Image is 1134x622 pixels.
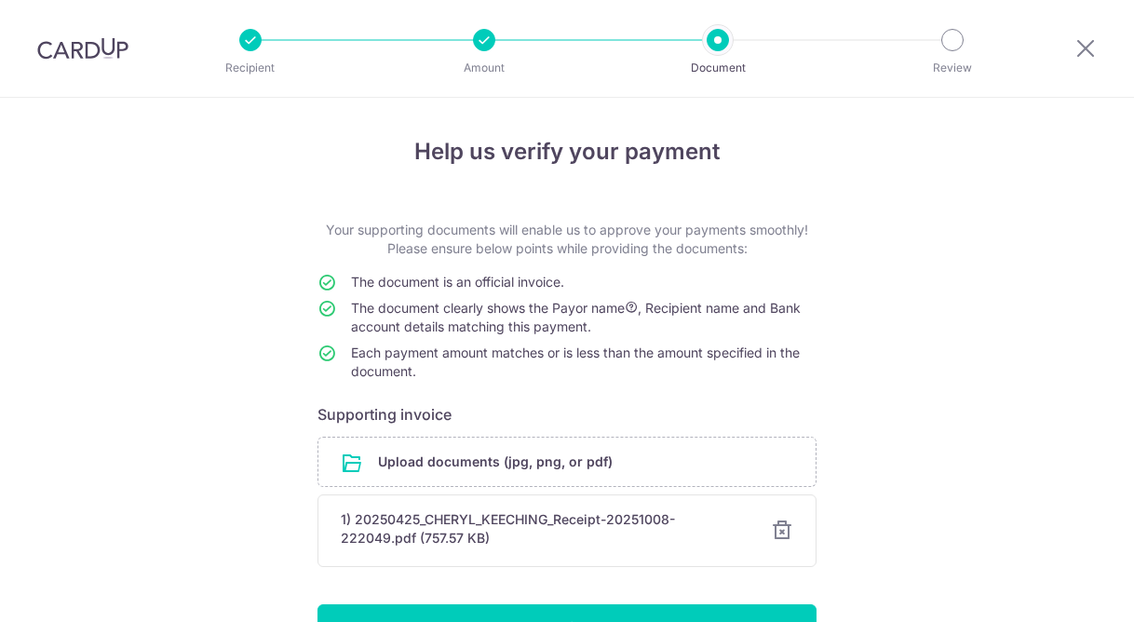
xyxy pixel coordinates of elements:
[415,59,553,77] p: Amount
[37,37,128,60] img: CardUp
[884,59,1021,77] p: Review
[351,274,564,290] span: The document is an official invoice.
[317,135,817,169] h4: Help us verify your payment
[351,300,801,334] span: The document clearly shows the Payor name , Recipient name and Bank account details matching this...
[182,59,319,77] p: Recipient
[649,59,787,77] p: Document
[317,221,817,258] p: Your supporting documents will enable us to approve your payments smoothly! Please ensure below p...
[1014,566,1115,613] iframe: Opens a widget where you can find more information
[341,510,749,548] div: 1) 20250425_CHERYL_KEECHING_Receipt-20251008-222049.pdf (757.57 KB)
[351,345,800,379] span: Each payment amount matches or is less than the amount specified in the document.
[317,437,817,487] div: Upload documents (jpg, png, or pdf)
[317,403,817,426] h6: Supporting invoice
